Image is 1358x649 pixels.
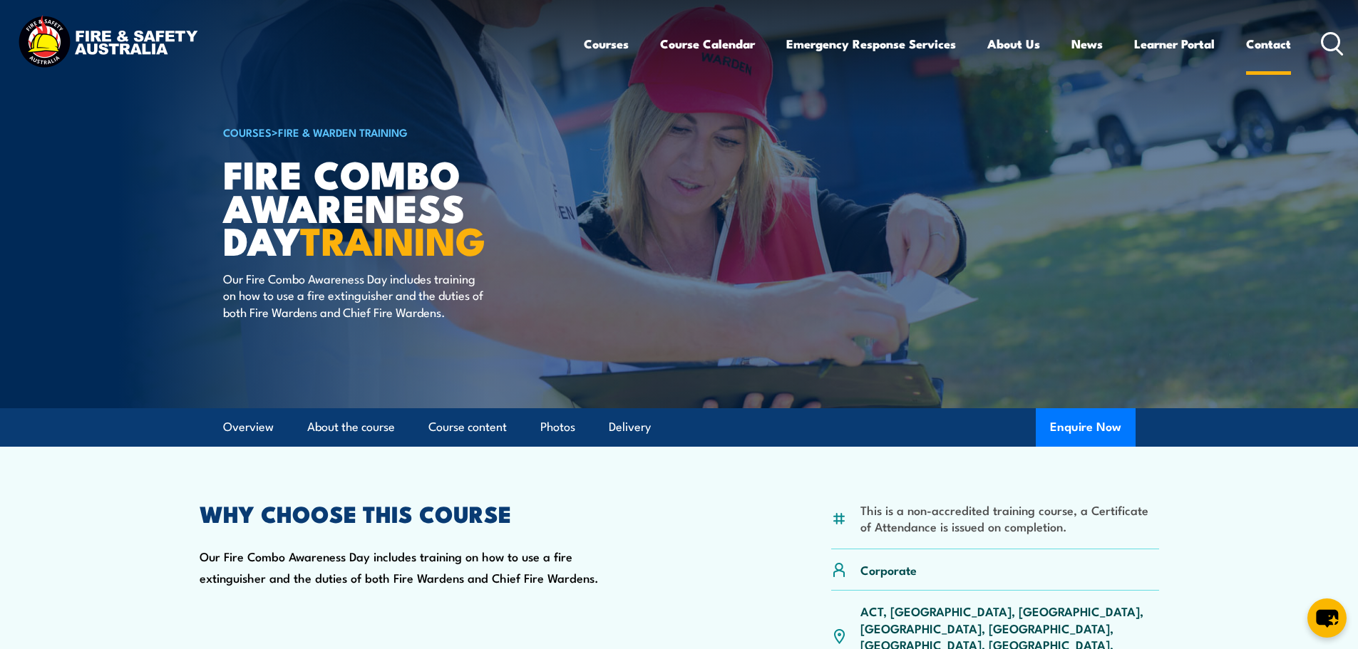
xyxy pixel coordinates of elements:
[223,157,575,256] h1: Fire Combo Awareness Day
[223,270,483,320] p: Our Fire Combo Awareness Day includes training on how to use a fire extinguisher and the duties o...
[428,408,507,446] a: Course content
[584,25,629,63] a: Courses
[1134,25,1215,63] a: Learner Portal
[223,124,272,140] a: COURSES
[987,25,1040,63] a: About Us
[860,561,917,578] p: Corporate
[223,123,575,140] h6: >
[786,25,956,63] a: Emergency Response Services
[1246,25,1291,63] a: Contact
[660,25,755,63] a: Course Calendar
[1307,598,1347,638] button: chat-button
[540,408,575,446] a: Photos
[609,408,651,446] a: Delivery
[307,408,395,446] a: About the course
[200,503,616,523] h2: WHY CHOOSE THIS COURSE
[1071,25,1103,63] a: News
[300,209,485,269] strong: TRAINING
[1036,408,1136,447] button: Enquire Now
[223,408,274,446] a: Overview
[860,502,1159,535] li: This is a non-accredited training course, a Certificate of Attendance is issued on completion.
[278,124,408,140] a: Fire & Warden Training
